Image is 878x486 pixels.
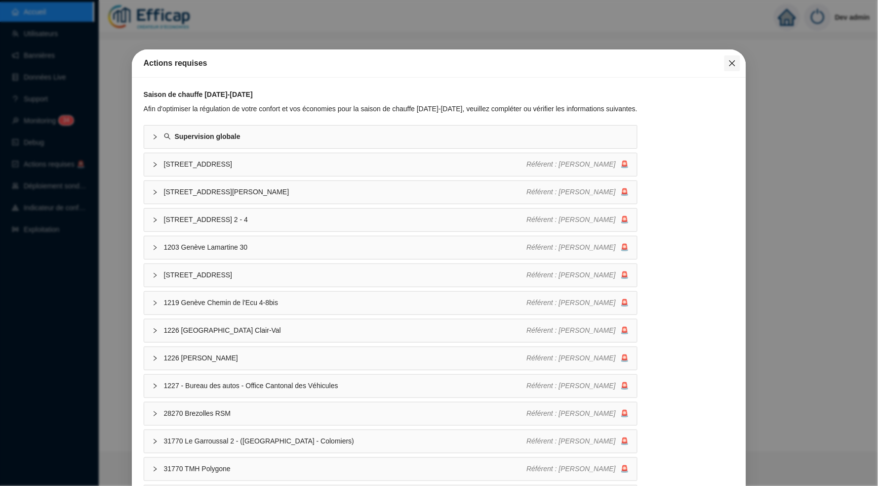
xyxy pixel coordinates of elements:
span: collapsed [152,189,158,195]
span: collapsed [152,272,158,278]
span: Référent : [PERSON_NAME] [526,299,616,307]
span: collapsed [152,328,158,334]
span: [STREET_ADDRESS][PERSON_NAME] [164,187,527,197]
div: 🚨 [526,464,629,474]
div: 🚨 [526,325,629,336]
div: 1227 - Bureau des autos - Office Cantonal des VéhiculesRéférent : [PERSON_NAME]🚨 [144,375,637,398]
div: 31770 Le Garroussal 2 - ([GEOGRAPHIC_DATA] - Colomiers)Référent : [PERSON_NAME]🚨 [144,430,637,453]
div: 31770 TMH PolygoneRéférent : [PERSON_NAME]🚨 [144,458,637,481]
span: 31770 Le Garroussal 2 - ([GEOGRAPHIC_DATA] - Colomiers) [164,436,527,446]
span: Référent : [PERSON_NAME] [526,354,616,362]
span: collapsed [152,245,158,251]
div: Supervision globale [144,126,637,148]
div: 1226 [GEOGRAPHIC_DATA] Clair-ValRéférent : [PERSON_NAME]🚨 [144,319,637,342]
span: Référent : [PERSON_NAME] [526,326,616,334]
strong: Saison de chauffe [DATE]-[DATE] [144,90,253,98]
div: 🚨 [526,159,629,170]
div: 🚨 [526,353,629,363]
span: collapsed [152,355,158,361]
span: search [164,133,171,140]
span: [STREET_ADDRESS] [164,159,527,170]
div: 28270 Brezolles RSMRéférent : [PERSON_NAME]🚨 [144,402,637,425]
div: 🚨 [526,381,629,391]
span: 1219 Genève Chemin de l'Ecu 4-8bis [164,298,527,308]
div: 1226 [PERSON_NAME]Référent : [PERSON_NAME]🚨 [144,347,637,370]
span: 31770 TMH Polygone [164,464,527,474]
span: collapsed [152,217,158,223]
div: 🚨 [526,298,629,308]
span: Référent : [PERSON_NAME] [526,437,616,445]
span: collapsed [152,162,158,168]
div: Actions requises [144,57,735,69]
span: 1226 [GEOGRAPHIC_DATA] Clair-Val [164,325,527,336]
div: Afin d'optimiser la régulation de votre confort et vos économies pour la saison de chauffe [DATE]... [144,104,638,114]
span: Référent : [PERSON_NAME] [526,465,616,473]
div: 🚨 [526,270,629,280]
span: collapsed [152,383,158,389]
div: 🚨 [526,187,629,197]
span: [STREET_ADDRESS] [164,270,527,280]
div: 🚨 [526,436,629,446]
div: 1203 Genève Lamartine 30Référent : [PERSON_NAME]🚨 [144,236,637,259]
span: collapsed [152,134,158,140]
span: Référent : [PERSON_NAME] [526,216,616,223]
span: Référent : [PERSON_NAME] [526,160,616,168]
span: 28270 Brezolles RSM [164,408,527,419]
span: 1226 [PERSON_NAME] [164,353,527,363]
span: Référent : [PERSON_NAME] [526,243,616,251]
div: 🚨 [526,408,629,419]
div: [STREET_ADDRESS]Référent : [PERSON_NAME]🚨 [144,153,637,176]
span: 1203 Genève Lamartine 30 [164,242,527,253]
div: [STREET_ADDRESS][PERSON_NAME]Référent : [PERSON_NAME]🚨 [144,181,637,204]
span: Fermer [724,59,740,67]
span: collapsed [152,411,158,417]
span: Référent : [PERSON_NAME] [526,188,616,196]
span: Référent : [PERSON_NAME] [526,409,616,417]
div: [STREET_ADDRESS] 2 - 4Référent : [PERSON_NAME]🚨 [144,209,637,231]
strong: Supervision globale [175,133,240,140]
div: 🚨 [526,215,629,225]
div: 🚨 [526,242,629,253]
div: [STREET_ADDRESS]Référent : [PERSON_NAME]🚨 [144,264,637,287]
button: Close [724,55,740,71]
span: [STREET_ADDRESS] 2 - 4 [164,215,527,225]
span: Référent : [PERSON_NAME] [526,271,616,279]
span: collapsed [152,300,158,306]
span: 1227 - Bureau des autos - Office Cantonal des Véhicules [164,381,527,391]
span: collapsed [152,439,158,444]
span: Référent : [PERSON_NAME] [526,382,616,390]
div: 1219 Genève Chemin de l'Ecu 4-8bisRéférent : [PERSON_NAME]🚨 [144,292,637,314]
span: close [728,59,736,67]
span: collapsed [152,466,158,472]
